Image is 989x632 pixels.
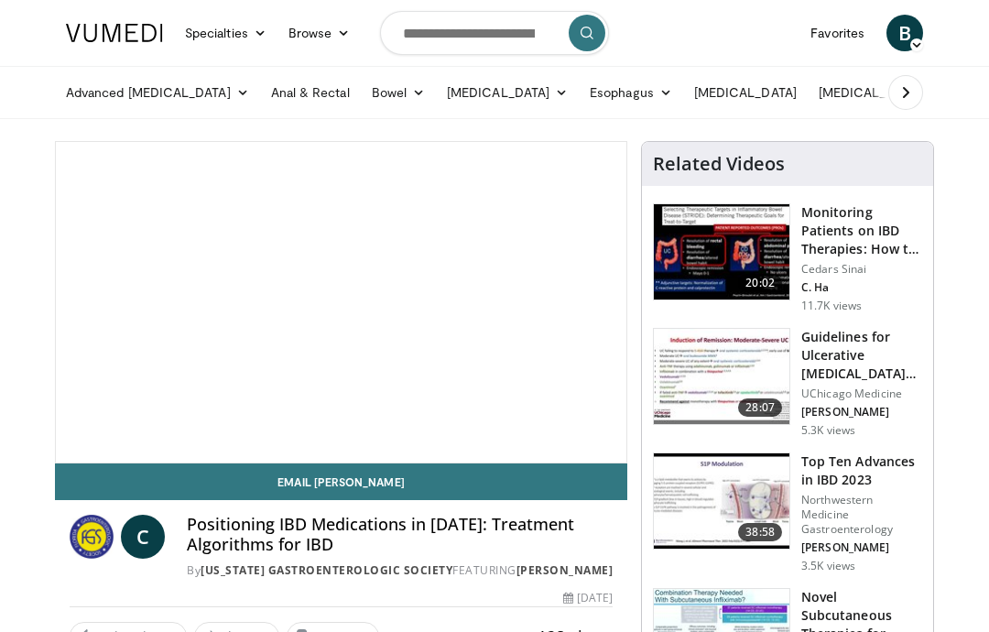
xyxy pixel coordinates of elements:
a: 38:58 Top Ten Advances in IBD 2023 Northwestern Medicine Gastroenterology [PERSON_NAME] 3.5K views [653,452,922,573]
a: 28:07 Guidelines for Ulcerative [MEDICAL_DATA] Diagnosis and Management UChicago Medicine [PERSON... [653,328,922,438]
img: 2f51e707-cd8d-4a31-8e3f-f47d06a7faca.150x105_q85_crop-smart_upscale.jpg [654,453,789,549]
h3: Monitoring Patients on IBD Therapies: How to Monitor? What Is the Im… [801,203,922,258]
h4: Related Videos [653,153,785,175]
a: B [886,15,923,51]
a: Browse [277,15,362,51]
p: 11.7K views [801,299,862,313]
img: Florida Gastroenterologic Society [70,515,114,559]
div: [DATE] [563,590,613,606]
p: C. Ha [801,280,922,295]
span: 38:58 [738,523,782,541]
a: [US_STATE] Gastroenterologic Society [201,562,452,578]
p: [PERSON_NAME] [801,540,922,555]
a: Email [PERSON_NAME] [55,463,627,500]
p: 5.3K views [801,423,855,438]
a: 20:02 Monitoring Patients on IBD Therapies: How to Monitor? What Is the Im… Cedars Sinai C. Ha 11... [653,203,922,313]
a: [PERSON_NAME] [516,562,614,578]
input: Search topics, interventions [380,11,609,55]
a: [MEDICAL_DATA] [808,74,951,111]
p: UChicago Medicine [801,387,922,401]
h3: Guidelines for Ulcerative [MEDICAL_DATA] Diagnosis and Management [801,328,922,383]
a: C [121,515,165,559]
p: Northwestern Medicine Gastroenterology [801,493,922,537]
div: By FEATURING [187,562,613,579]
p: 3.5K views [801,559,855,573]
a: Favorites [799,15,875,51]
img: 609225da-72ea-422a-b68c-0f05c1f2df47.150x105_q85_crop-smart_upscale.jpg [654,204,789,300]
a: [MEDICAL_DATA] [436,74,579,111]
a: Specialties [174,15,277,51]
a: Esophagus [579,74,683,111]
a: Bowel [361,74,436,111]
a: Advanced [MEDICAL_DATA] [55,74,260,111]
p: Cedars Sinai [801,262,922,277]
p: [PERSON_NAME] [801,405,922,420]
span: 28:07 [738,398,782,417]
a: Anal & Rectal [260,74,361,111]
h4: Positioning IBD Medications in [DATE]: Treatment Algorithms for IBD [187,515,613,554]
img: VuMedi Logo [66,24,163,42]
h3: Top Ten Advances in IBD 2023 [801,452,922,489]
video-js: Video Player [56,142,626,463]
a: [MEDICAL_DATA] [683,74,808,111]
img: 5d508c2b-9173-4279-adad-7510b8cd6d9a.150x105_q85_crop-smart_upscale.jpg [654,329,789,424]
span: 20:02 [738,274,782,292]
